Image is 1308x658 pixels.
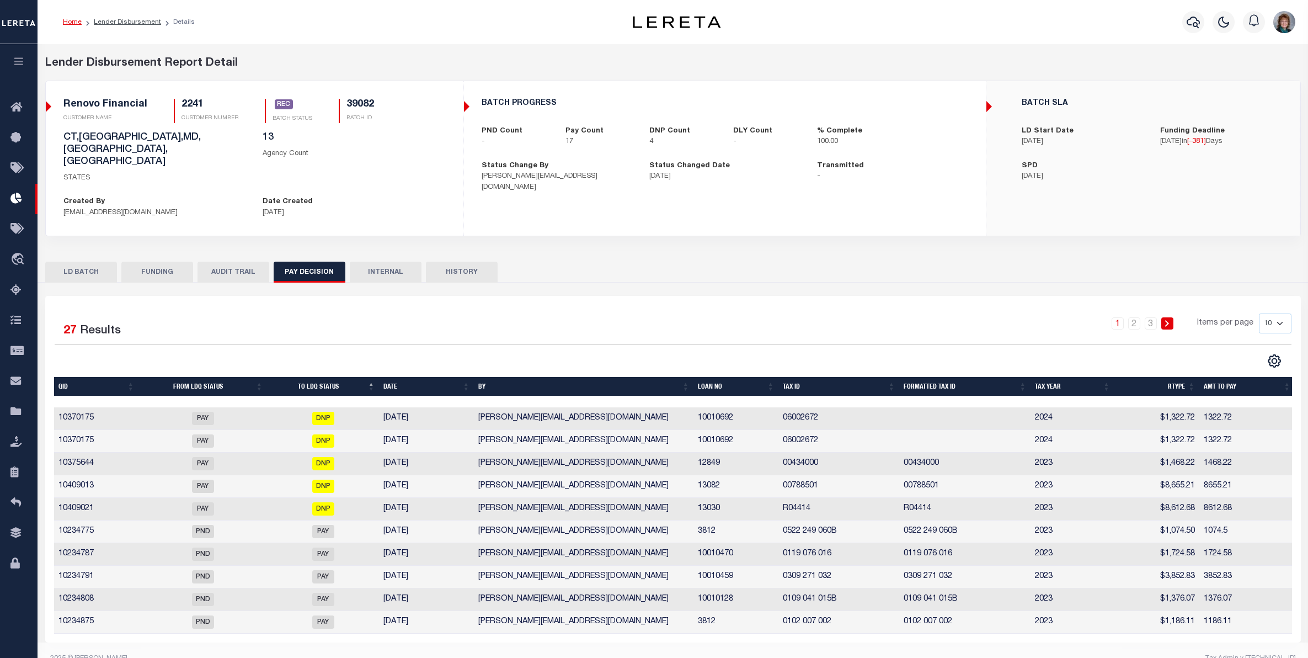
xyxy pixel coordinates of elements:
td: 1376.07 [1199,588,1295,611]
td: 2023 [1031,566,1114,588]
label: Results [80,322,121,340]
td: 0119 076 016 [899,543,1031,566]
td: 3812 [693,611,778,634]
td: 8612.68 [1199,498,1295,521]
td: [PERSON_NAME][EMAIL_ADDRESS][DOMAIN_NAME] [474,407,693,430]
h5: 13 [263,132,446,144]
td: 1322.72 [1199,407,1295,430]
a: 3 [1145,317,1157,330]
td: $1,376.07 [1114,588,1199,611]
td: [PERSON_NAME][EMAIL_ADDRESS][DOMAIN_NAME] [474,453,693,475]
td: R04414 [778,498,899,521]
td: 10234791 [54,566,139,588]
img: logo-dark.svg [633,16,721,28]
span: PND [192,593,214,606]
td: 2023 [1031,521,1114,543]
label: Transmitted [817,161,864,172]
td: $1,724.58 [1114,543,1199,566]
button: PAY DECISION [274,262,345,283]
a: Lender Disbursement [94,19,161,25]
td: 10375644 [54,453,139,475]
button: LD BATCH [45,262,117,283]
li: Details [161,17,195,27]
td: 00788501 [778,475,899,498]
td: 0522 249 060B [778,521,899,543]
label: Status Change By [482,161,548,172]
p: STATES [63,173,247,184]
label: Created By [63,197,105,208]
td: [PERSON_NAME][EMAIL_ADDRESS][DOMAIN_NAME] [474,430,693,453]
th: RType: activate to sort column ascending [1114,377,1199,396]
span: 27 [63,325,77,337]
span: REC [275,99,293,109]
td: 13082 [693,475,778,498]
th: Formatted Tax ID: activate to sort column ascending [899,377,1031,396]
td: $1,322.72 [1114,430,1199,453]
span: [ ] [1187,138,1206,145]
th: Tax ID: activate to sort column ascending [778,377,899,396]
p: 17 [565,136,633,147]
div: Lender Disbursement Report Detail [45,55,1301,72]
a: 2 [1128,317,1140,330]
td: 2023 [1031,498,1114,521]
th: Tax Year: activate to sort column ascending [1031,377,1114,396]
span: DNP [312,502,334,516]
button: FUNDING [121,262,193,283]
a: REC [275,100,293,110]
td: 10234787 [54,543,139,566]
td: 2023 [1031,588,1114,611]
td: 8655.21 [1199,475,1295,498]
td: 06002672 [778,430,899,453]
label: Funding Deadline [1160,126,1225,137]
p: [DATE] [263,208,446,219]
td: 0309 271 032 [899,566,1031,588]
td: 10010470 [693,543,778,566]
td: 0522 249 060B [899,521,1031,543]
label: SPD [1022,161,1038,172]
td: [DATE] [379,407,474,430]
p: [DATE] [649,171,800,182]
p: - [733,136,800,147]
label: DLY Count [733,126,772,137]
span: PND [192,570,214,583]
td: 10234775 [54,521,139,543]
td: [DATE] [379,430,474,453]
td: [DATE] [379,543,474,566]
h5: 39082 [346,99,374,111]
span: PAY [192,502,214,516]
td: [DATE] [379,498,474,521]
td: 0309 271 032 [778,566,899,588]
span: DNP [312,434,334,448]
span: DNP [312,480,334,493]
td: [DATE] [379,475,474,498]
td: 1468.22 [1199,453,1295,475]
td: [PERSON_NAME][EMAIL_ADDRESS][DOMAIN_NAME] [474,611,693,634]
td: 06002672 [778,407,899,430]
a: 1 [1112,317,1124,330]
span: PAY [312,548,334,561]
td: $1,322.72 [1114,407,1199,430]
p: BATCH STATUS [273,115,312,123]
td: [PERSON_NAME][EMAIL_ADDRESS][DOMAIN_NAME] [474,475,693,498]
th: QID: activate to sort column ascending [54,377,139,396]
td: [DATE] [379,588,474,611]
a: Home [63,19,82,25]
p: Agency Count [263,148,446,160]
th: By: activate to sort column ascending [474,377,693,396]
span: PND [192,525,214,538]
td: 2023 [1031,453,1114,475]
td: 1322.72 [1199,430,1295,453]
td: 0102 007 002 [778,611,899,634]
td: 2024 [1031,430,1114,453]
td: 12849 [693,453,778,475]
th: From LDQ Status: activate to sort column ascending [138,377,267,396]
h5: CT,[GEOGRAPHIC_DATA],MD,[GEOGRAPHIC_DATA],[GEOGRAPHIC_DATA] [63,132,247,168]
td: [DATE] [379,521,474,543]
h5: BATCH PROGRESS [482,99,969,108]
td: [DATE] [379,611,474,634]
td: 0109 041 015B [899,588,1031,611]
span: [DATE] [1160,138,1182,145]
p: 4 [649,136,717,147]
td: 0102 007 002 [899,611,1031,634]
td: 3812 [693,521,778,543]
